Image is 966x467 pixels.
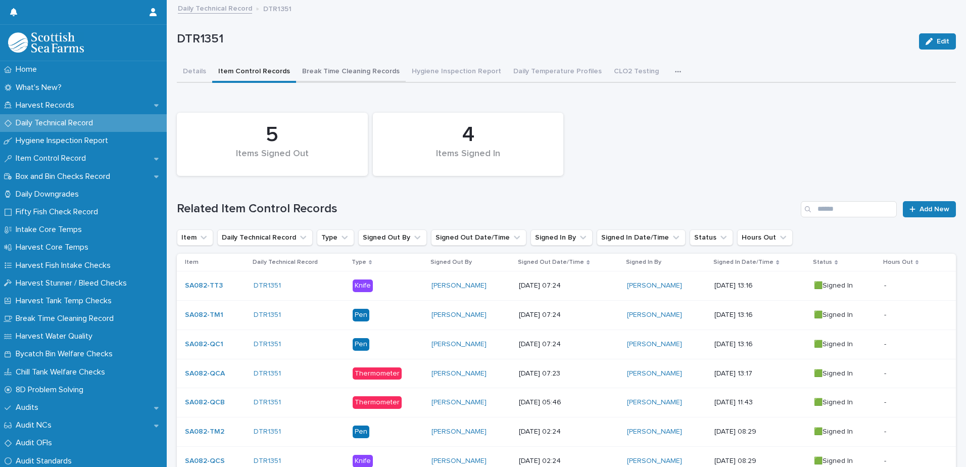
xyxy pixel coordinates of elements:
a: DTR1351 [254,428,281,436]
div: Pen [353,338,369,351]
a: SA082-QCS [185,457,225,465]
tr: SA082-QCB DTR1351 Thermometer[PERSON_NAME] [DATE] 05:46[PERSON_NAME] [DATE] 11:43🟩Signed In-- [177,388,956,417]
p: Harvest Records [12,101,82,110]
p: Item Control Record [12,154,94,163]
p: 🟩Signed In [814,282,876,290]
button: Item Control Records [212,62,296,83]
p: Status [813,257,832,268]
a: SA082-TT3 [185,282,223,290]
a: SA082-TM1 [185,311,223,319]
p: Hours Out [883,257,913,268]
a: [PERSON_NAME] [431,457,487,465]
a: [PERSON_NAME] [627,457,682,465]
p: [DATE] 13:16 [714,282,806,290]
p: Harvest Tank Temp Checks [12,296,120,306]
button: Edit [919,33,956,50]
a: SA082-QC1 [185,340,223,349]
a: [PERSON_NAME] [431,282,487,290]
p: 🟩Signed In [814,457,876,465]
a: [PERSON_NAME] [627,311,682,319]
button: Type [317,229,354,246]
p: Audits [12,403,46,412]
p: Home [12,65,45,74]
p: 🟩Signed In [814,340,876,349]
p: Signed Out Date/Time [518,257,584,268]
button: Daily Technical Record [217,229,313,246]
h1: Related Item Control Records [177,202,797,216]
p: [DATE] 13:16 [714,340,806,349]
a: DTR1351 [254,311,281,319]
p: [DATE] 07:23 [519,369,619,378]
a: Add New [903,201,956,217]
input: Search [801,201,897,217]
a: DTR1351 [254,340,281,349]
img: mMrefqRFQpe26GRNOUkG [8,32,84,53]
p: - [884,309,888,319]
div: Pen [353,426,369,438]
button: Hours Out [737,229,793,246]
p: Signed In By [626,257,661,268]
button: Hygiene Inspection Report [406,62,507,83]
p: - [884,396,888,407]
tr: SA082-TM2 DTR1351 Pen[PERSON_NAME] [DATE] 02:24[PERSON_NAME] [DATE] 08:29🟩Signed In-- [177,417,956,447]
p: Daily Technical Record [12,118,101,128]
tr: SA082-QC1 DTR1351 Pen[PERSON_NAME] [DATE] 07:24[PERSON_NAME] [DATE] 13:16🟩Signed In-- [177,330,956,359]
tr: SA082-QCA DTR1351 Thermometer[PERSON_NAME] [DATE] 07:23[PERSON_NAME] [DATE] 13:17🟩Signed In-- [177,359,956,388]
div: Thermometer [353,367,402,380]
a: [PERSON_NAME] [431,340,487,349]
button: Details [177,62,212,83]
p: Fifty Fish Check Record [12,207,106,217]
a: [PERSON_NAME] [431,428,487,436]
tr: SA082-TM1 DTR1351 Pen[PERSON_NAME] [DATE] 07:24[PERSON_NAME] [DATE] 13:16🟩Signed In-- [177,300,956,330]
p: DTR1351 [263,3,292,14]
p: 🟩Signed In [814,398,876,407]
p: Hygiene Inspection Report [12,136,116,146]
p: - [884,338,888,349]
p: [DATE] 07:24 [519,282,619,290]
a: DTR1351 [254,282,281,290]
p: Daily Technical Record [253,257,318,268]
a: [PERSON_NAME] [431,369,487,378]
p: What's New? [12,83,70,92]
p: Harvest Water Quality [12,332,101,341]
a: Daily Technical Record [178,2,252,14]
p: [DATE] 02:24 [519,428,619,436]
p: [DATE] 07:24 [519,340,619,349]
p: - [884,279,888,290]
span: Edit [937,38,949,45]
a: [PERSON_NAME] [627,398,682,407]
p: [DATE] 11:43 [714,398,806,407]
div: Knife [353,279,373,292]
a: DTR1351 [254,457,281,465]
a: SA082-QCA [185,369,225,378]
a: [PERSON_NAME] [627,428,682,436]
a: [PERSON_NAME] [431,311,487,319]
button: Item [177,229,213,246]
p: - [884,367,888,378]
p: Bycatch Bin Welfare Checks [12,349,121,359]
div: 4 [390,122,547,148]
p: [DATE] 02:24 [519,457,619,465]
p: [DATE] 08:29 [714,457,806,465]
p: Harvest Stunner / Bleed Checks [12,278,135,288]
p: Signed In Date/Time [713,257,774,268]
p: - [884,426,888,436]
p: 🟩Signed In [814,311,876,319]
button: Signed Out Date/Time [431,229,526,246]
button: Signed Out By [358,229,427,246]
a: [PERSON_NAME] [627,369,682,378]
p: Audit OFIs [12,438,60,448]
button: CLO2 Testing [608,62,665,83]
tr: SA082-TT3 DTR1351 Knife[PERSON_NAME] [DATE] 07:24[PERSON_NAME] [DATE] 13:16🟩Signed In-- [177,271,956,301]
p: Daily Downgrades [12,190,87,199]
p: 8D Problem Solving [12,385,91,395]
button: Signed In Date/Time [597,229,686,246]
p: Audit Standards [12,456,80,466]
p: 🟩Signed In [814,369,876,378]
div: Items Signed Out [194,149,351,170]
p: Chill Tank Welfare Checks [12,367,113,377]
p: Harvest Fish Intake Checks [12,261,119,270]
button: Status [690,229,733,246]
p: Audit NCs [12,421,60,430]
